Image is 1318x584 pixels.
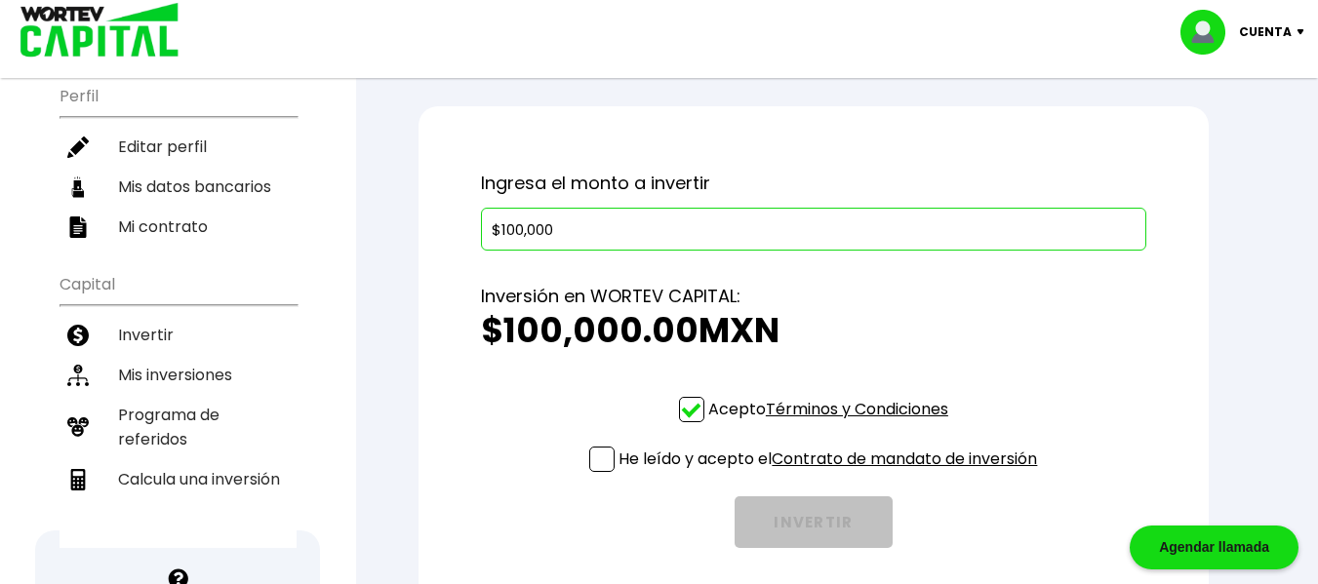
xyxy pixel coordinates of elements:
img: recomiendanos-icon.9b8e9327.svg [67,416,89,438]
a: Editar perfil [60,127,297,167]
p: Inversión en WORTEV CAPITAL: [481,282,1146,311]
p: Acepto [708,397,948,421]
div: Agendar llamada [1130,526,1298,569]
img: editar-icon.952d3147.svg [67,136,89,158]
a: Mis inversiones [60,355,297,395]
img: inversiones-icon.6695dc30.svg [67,365,89,386]
img: invertir-icon.b3b967d7.svg [67,325,89,346]
h2: $100,000.00 MXN [481,311,1146,350]
a: Términos y Condiciones [766,398,948,420]
img: datos-icon.10cf9172.svg [67,176,89,198]
a: Mi contrato [60,207,297,247]
p: He leído y acepto el [619,447,1037,471]
img: calculadora-icon.17d418c4.svg [67,469,89,490]
a: Calcula una inversión [60,459,297,499]
img: contrato-icon.f2db500c.svg [67,216,89,238]
ul: Capital [60,262,297,548]
p: Cuenta [1239,18,1292,47]
img: profile-image [1180,10,1239,55]
p: Ingresa el monto a invertir [481,169,1146,198]
a: Mis datos bancarios [60,167,297,207]
a: Invertir [60,315,297,355]
img: icon-down [1292,29,1318,35]
button: INVERTIR [735,496,893,548]
a: Programa de referidos [60,395,297,459]
a: Contrato de mandato de inversión [772,448,1037,470]
ul: Perfil [60,74,297,247]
